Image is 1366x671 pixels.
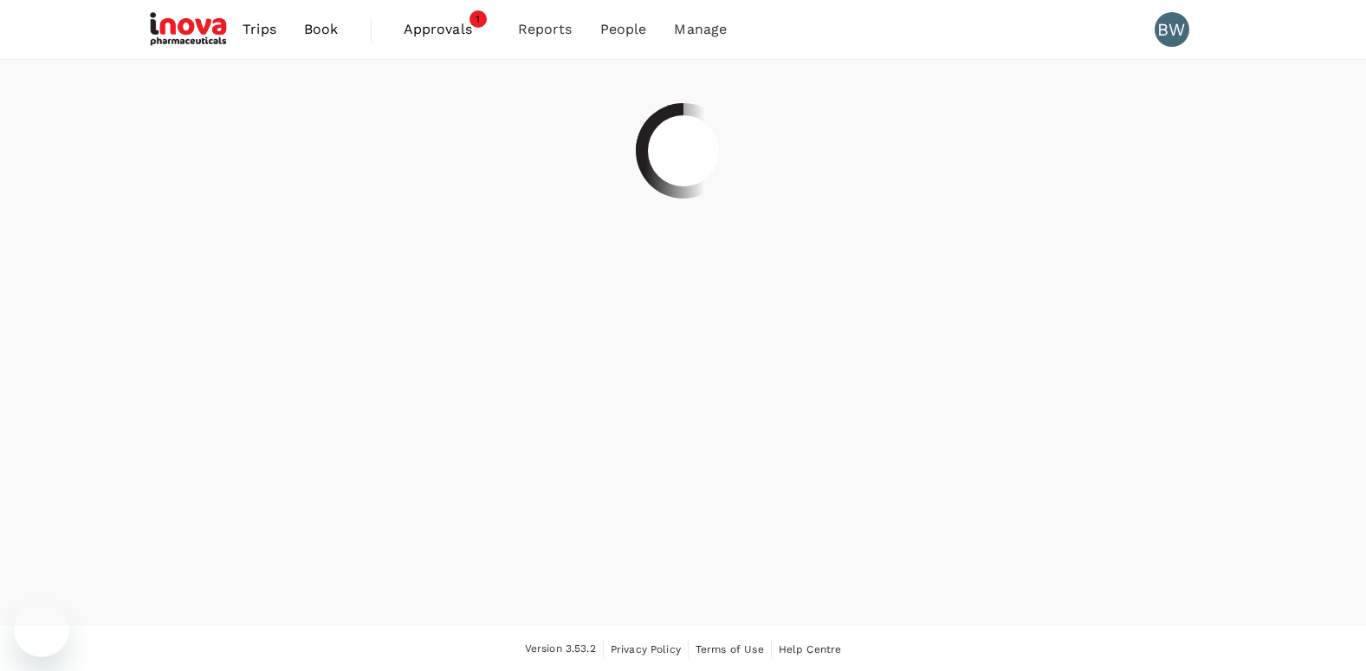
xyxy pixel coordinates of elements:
span: Help Centre [779,643,842,655]
a: Terms of Use [696,640,764,659]
img: iNova Pharmaceuticals [150,10,230,49]
iframe: Button to launch messaging window [14,602,69,657]
span: Reports [518,19,573,40]
span: Terms of Use [696,643,764,655]
a: Help Centre [779,640,842,659]
span: Privacy Policy [611,643,681,655]
span: Book [304,19,339,40]
span: Approvals [404,19,490,40]
span: 1 [469,10,487,28]
span: Trips [243,19,276,40]
span: People [600,19,647,40]
a: Privacy Policy [611,640,681,659]
div: BW [1155,12,1189,47]
span: Version 3.53.2 [525,641,596,658]
span: Manage [674,19,727,40]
